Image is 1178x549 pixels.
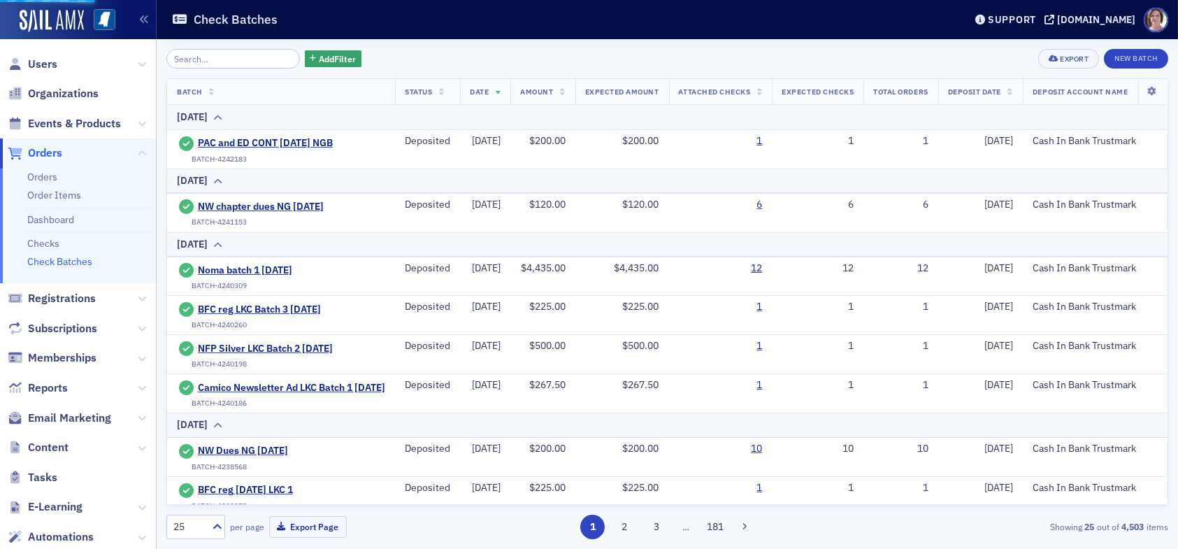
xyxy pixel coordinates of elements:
[1033,87,1128,97] span: Deposit Account Name
[1119,520,1147,533] strong: 4,503
[1038,49,1099,69] button: Export
[529,481,566,494] span: $225.00
[1144,8,1168,32] span: Profile
[28,57,57,72] span: Users
[873,379,928,392] div: 1
[1033,482,1158,494] div: Cash In Bank Trustmark
[472,134,501,147] span: [DATE]
[470,87,489,97] span: Date
[472,442,501,455] span: [DATE]
[782,443,854,455] div: 10
[28,116,121,131] span: Events & Products
[529,198,566,211] span: $120.00
[623,442,659,455] span: $200.00
[580,515,605,539] button: 1
[305,50,362,68] button: AddFilter
[1033,379,1158,392] div: Cash In Bank Trustmark
[177,110,208,124] div: [DATE]
[405,135,450,148] div: Deposited
[844,520,1168,533] div: Showing out of items
[529,442,566,455] span: $200.00
[1033,301,1158,313] div: Cash In Bank Trustmark
[405,301,450,313] div: Deposited
[192,462,247,471] div: BATCH-4238568
[782,482,854,494] div: 1
[984,442,1013,455] span: [DATE]
[1104,51,1168,64] a: New Batch
[198,484,325,497] a: BFC reg [DATE] LKC 1
[8,57,57,72] a: Users
[8,529,94,545] a: Automations
[1044,15,1140,24] button: [DOMAIN_NAME]
[984,134,1013,147] span: [DATE]
[612,515,637,539] button: 2
[28,321,97,336] span: Subscriptions
[27,255,92,268] a: Check Batches
[198,264,325,277] a: Noma batch 1 [DATE]
[1033,262,1158,275] div: Cash In Bank Trustmark
[27,171,57,183] a: Orders
[529,300,566,313] span: $225.00
[984,481,1013,494] span: [DATE]
[472,339,501,352] span: [DATE]
[472,481,501,494] span: [DATE]
[192,359,247,369] div: BATCH-4240198
[8,380,68,396] a: Reports
[1082,520,1097,533] strong: 25
[472,300,501,313] span: [DATE]
[28,499,82,515] span: E-Learning
[8,145,62,161] a: Orders
[192,320,247,329] div: BATCH-4240260
[194,11,278,28] h1: Check Batches
[198,201,325,213] a: NW chapter dues NG [DATE]
[8,350,96,366] a: Memberships
[984,198,1013,211] span: [DATE]
[192,218,247,227] div: BATCH-4241153
[8,411,111,426] a: Email Marketing
[405,482,450,494] div: Deposited
[8,321,97,336] a: Subscriptions
[198,343,333,355] a: NFP Silver LKC Batch 2 [DATE]
[84,9,115,33] a: View Homepage
[873,301,928,313] div: 1
[782,262,854,275] div: 12
[756,340,762,352] a: 1
[782,379,854,392] div: 1
[756,379,762,392] a: 1
[28,145,62,161] span: Orders
[948,87,1001,97] span: Deposit Date
[873,87,928,97] span: Total Orders
[8,440,69,455] a: Content
[28,411,111,426] span: Email Marketing
[988,13,1036,26] div: Support
[472,262,501,274] span: [DATE]
[405,87,432,97] span: Status
[405,262,450,275] div: Deposited
[472,198,501,211] span: [DATE]
[756,135,762,148] a: 1
[751,262,762,275] a: 12
[230,520,264,533] label: per page
[28,380,68,396] span: Reports
[405,443,450,455] div: Deposited
[623,481,659,494] span: $225.00
[198,304,325,316] span: BFC reg LKC Batch 3 [DATE]
[984,378,1013,391] span: [DATE]
[1033,340,1158,352] div: Cash In Bank Trustmark
[166,49,300,69] input: Search…
[198,382,385,394] a: Camico Newsletter Ad LKC Batch 1 [DATE]
[1060,55,1089,63] div: Export
[1104,49,1168,69] button: New Batch
[782,87,854,97] span: Expected Checks
[94,9,115,31] img: SailAMX
[198,137,333,150] a: PAC and ED CONT [DATE] NGB
[28,470,57,485] span: Tasks
[28,86,99,101] span: Organizations
[751,443,762,455] a: 10
[192,399,247,408] div: BATCH-4240186
[405,379,450,392] div: Deposited
[28,440,69,455] span: Content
